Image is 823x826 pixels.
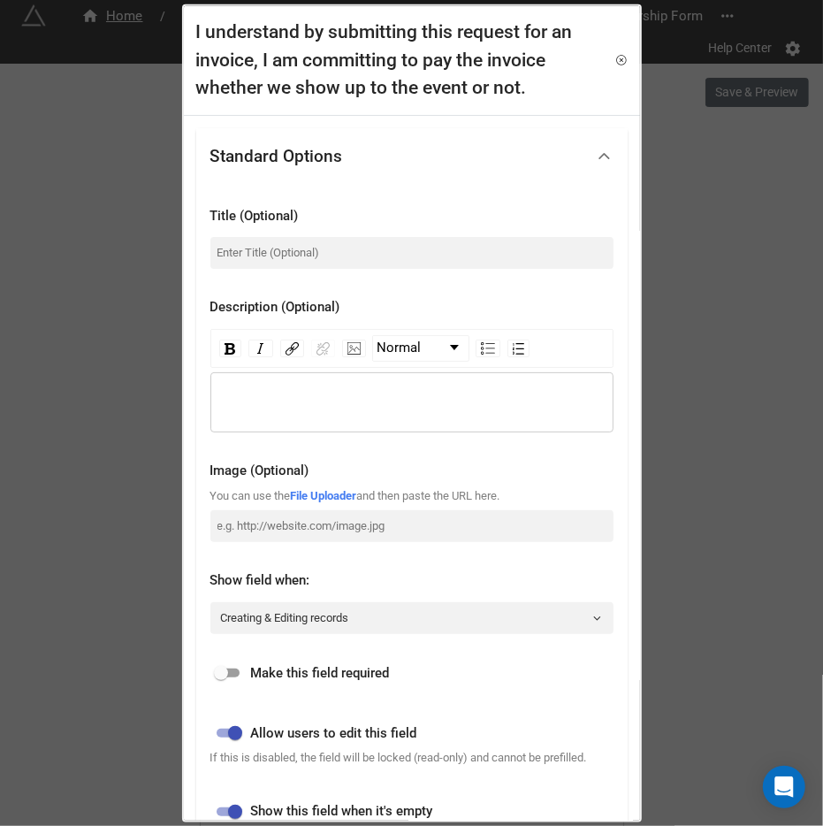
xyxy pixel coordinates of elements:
div: rdw-inline-control [216,335,277,362]
div: If this is disabled, the field will be locked (read-only) and cannot be prefilled. [210,749,613,767]
div: Image [342,340,366,357]
a: Block Type [373,336,469,361]
a: Creating & Editing records [210,602,613,634]
div: Description (Optional) [210,297,613,318]
div: Open Intercom Messenger [763,766,805,808]
div: Ordered [507,340,530,357]
div: rdw-block-control [370,335,472,362]
div: rdw-editor [219,393,606,412]
span: Normal [377,338,422,359]
input: Enter Title (Optional) [210,237,613,269]
div: Unordered [476,340,500,357]
div: I understand by submitting this request for an invoice, I am committing to pay the invoice whethe... [196,19,615,103]
div: rdw-image-control [339,335,370,362]
div: Italic [248,340,273,357]
div: rdw-link-control [277,335,339,362]
div: rdw-dropdown [372,335,469,362]
span: and then paste the URL here. [357,488,500,501]
div: rdw-toolbar [210,329,613,368]
span: Make this field required [251,662,390,684]
div: Link [280,340,304,357]
div: Show field when: [210,570,613,592]
div: Unlink [311,340,335,357]
div: Standard Options [210,147,343,164]
div: Image (Optional) [210,461,613,482]
div: rdw-list-control [472,335,533,362]
div: Bold [219,340,241,357]
a: File Uploader [291,488,357,501]
div: Standard Options [196,127,628,184]
div: rdw-wrapper [210,329,613,432]
span: Show this field when it's empty [251,801,433,822]
input: e.g. http://website.com/image.jpg [210,510,613,542]
div: Title (Optional) [210,205,613,226]
span: You can use the [210,488,291,501]
span: Allow users to edit this field [251,723,417,744]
